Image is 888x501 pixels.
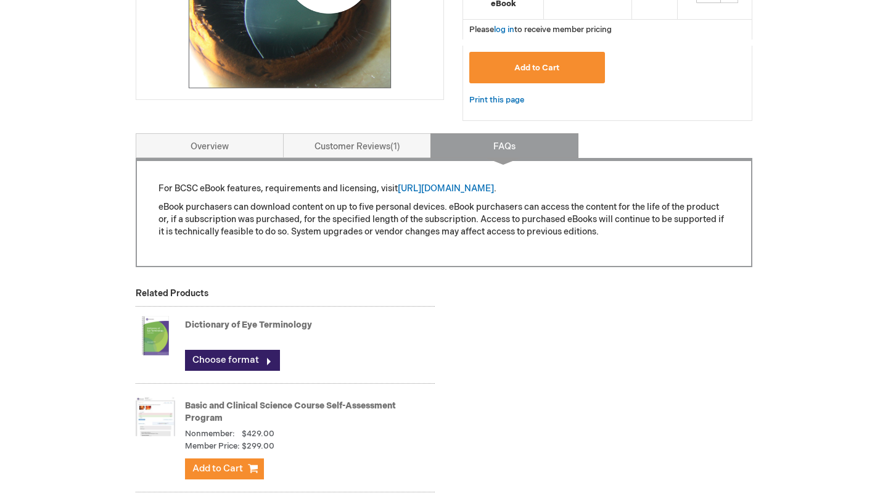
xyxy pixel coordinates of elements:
[185,428,235,440] strong: Nonmember:
[185,350,280,371] a: Choose format
[398,183,494,194] a: [URL][DOMAIN_NAME]
[494,25,514,35] a: log in
[185,458,264,479] button: Add to Cart
[242,441,274,452] span: $299.00
[283,133,431,158] a: Customer Reviews1
[469,93,524,108] a: Print this page
[158,201,730,238] p: eBook purchasers can download content on up to five personal devices. eBook purchasers can access...
[514,63,559,73] span: Add to Cart
[136,133,284,158] a: Overview
[185,441,240,452] strong: Member Price:
[390,141,400,152] span: 1
[192,463,243,474] span: Add to Cart
[185,400,396,423] a: Basic and Clinical Science Course Self-Assessment Program
[430,133,578,158] a: FAQs
[136,392,175,441] img: Basic and Clinical Science Course Self-Assessment Program
[469,25,612,35] span: Please to receive member pricing
[136,288,208,299] strong: Related Products
[469,52,605,83] button: Add to Cart
[158,183,730,195] p: For BCSC eBook features, requirements and licensing, visit .
[242,429,274,439] span: $429.00
[185,320,312,330] a: Dictionary of Eye Terminology
[136,311,175,360] img: Dictionary of Eye Terminology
